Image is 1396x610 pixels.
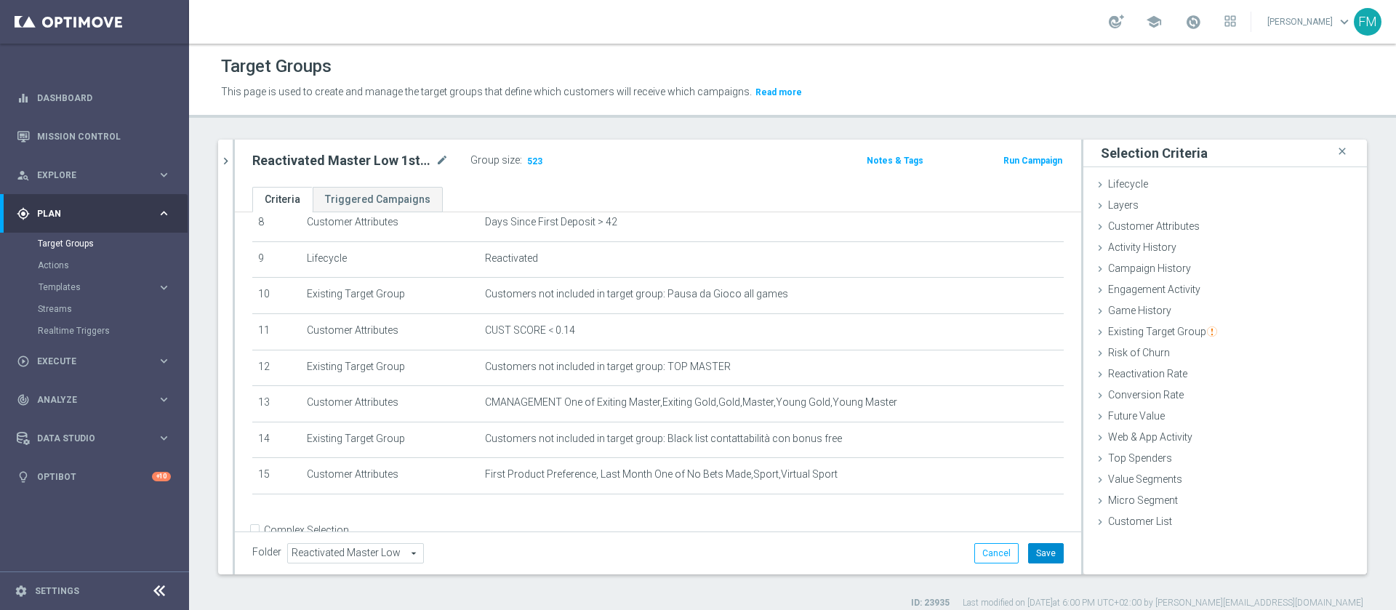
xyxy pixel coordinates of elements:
button: gps_fixed Plan keyboard_arrow_right [16,208,172,220]
td: Lifecycle [301,241,480,278]
h2: Reactivated Master Low 1st Sport [252,152,433,169]
span: Future Value [1108,410,1165,422]
div: Explore [17,169,157,182]
button: chevron_right [218,140,233,182]
button: Cancel [974,543,1019,563]
a: Realtime Triggers [38,325,151,337]
i: gps_fixed [17,207,30,220]
a: Streams [38,303,151,315]
div: Actions [38,254,188,276]
span: This page is used to create and manage the target groups that define which customers will receive... [221,86,752,97]
span: Value Segments [1108,473,1182,485]
button: Mission Control [16,131,172,143]
i: close [1335,142,1349,161]
a: Target Groups [38,238,151,249]
div: Plan [17,207,157,220]
span: Campaign History [1108,262,1191,274]
div: Analyze [17,393,157,406]
i: keyboard_arrow_right [157,206,171,220]
div: Dashboard [17,79,171,117]
div: Realtime Triggers [38,320,188,342]
i: play_circle_outline [17,355,30,368]
div: Data Studio keyboard_arrow_right [16,433,172,444]
span: Customers not included in target group: Pausa da Gioco all games [485,288,788,300]
div: play_circle_outline Execute keyboard_arrow_right [16,356,172,367]
i: keyboard_arrow_right [157,281,171,294]
button: Notes & Tags [865,153,925,169]
div: FM [1354,8,1381,36]
span: Lifecycle [1108,178,1148,190]
button: track_changes Analyze keyboard_arrow_right [16,394,172,406]
span: Engagement Activity [1108,284,1200,295]
span: Existing Target Group [1108,326,1217,337]
i: equalizer [17,92,30,105]
td: 15 [252,458,301,494]
span: school [1146,14,1162,30]
span: Analyze [37,396,157,404]
span: Templates [39,283,143,292]
h1: Target Groups [221,56,332,77]
span: Explore [37,171,157,180]
i: keyboard_arrow_right [157,431,171,445]
div: Data Studio [17,432,157,445]
i: chevron_right [219,154,233,168]
a: Actions [38,260,151,271]
span: Reactivation Rate [1108,368,1187,380]
a: [PERSON_NAME]keyboard_arrow_down [1266,11,1354,33]
td: 13 [252,386,301,422]
button: Templates keyboard_arrow_right [38,281,172,293]
button: equalizer Dashboard [16,92,172,104]
td: Customer Attributes [301,458,480,494]
td: Existing Target Group [301,278,480,314]
label: Last modified on [DATE] at 6:00 PM UTC+02:00 by [PERSON_NAME][EMAIL_ADDRESS][DOMAIN_NAME] [963,597,1363,609]
label: : [520,154,522,166]
i: mode_edit [436,152,449,169]
a: Settings [35,587,79,595]
button: lightbulb Optibot +10 [16,471,172,483]
span: Data Studio [37,434,157,443]
span: Customers not included in target group: TOP MASTER [485,361,731,373]
label: Folder [252,546,281,558]
span: Layers [1108,199,1139,211]
h3: Selection Criteria [1101,145,1208,161]
i: track_changes [17,393,30,406]
label: Complex Selection [264,523,349,537]
span: Customer Attributes [1108,220,1200,232]
a: Optibot [37,457,152,496]
span: Micro Segment [1108,494,1178,506]
span: Activity History [1108,241,1176,253]
td: 8 [252,206,301,242]
td: Customer Attributes [301,386,480,422]
span: CMANAGEMENT One of Exiting Master,Exiting Gold,Gold,Master,Young Gold,Young Master [485,396,897,409]
div: +10 [152,472,171,481]
td: 12 [252,350,301,386]
span: Web & App Activity [1108,431,1192,443]
i: keyboard_arrow_right [157,393,171,406]
td: 9 [252,241,301,278]
span: 523 [526,156,544,169]
i: keyboard_arrow_right [157,354,171,368]
span: Reactivated [485,252,538,265]
td: 11 [252,313,301,350]
td: Customer Attributes [301,206,480,242]
button: Run Campaign [1002,153,1064,169]
span: CUST SCORE < 0.14 [485,324,575,337]
span: Risk of Churn [1108,347,1170,358]
i: lightbulb [17,470,30,483]
a: Triggered Campaigns [313,187,443,212]
td: Existing Target Group [301,422,480,458]
td: 10 [252,278,301,314]
span: Customer List [1108,515,1172,527]
button: person_search Explore keyboard_arrow_right [16,169,172,181]
label: ID: 23935 [911,597,950,609]
button: Read more [754,84,803,100]
span: Customers not included in target group: Black list contattabilità con bonus free [485,433,842,445]
i: person_search [17,169,30,182]
span: keyboard_arrow_down [1336,14,1352,30]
